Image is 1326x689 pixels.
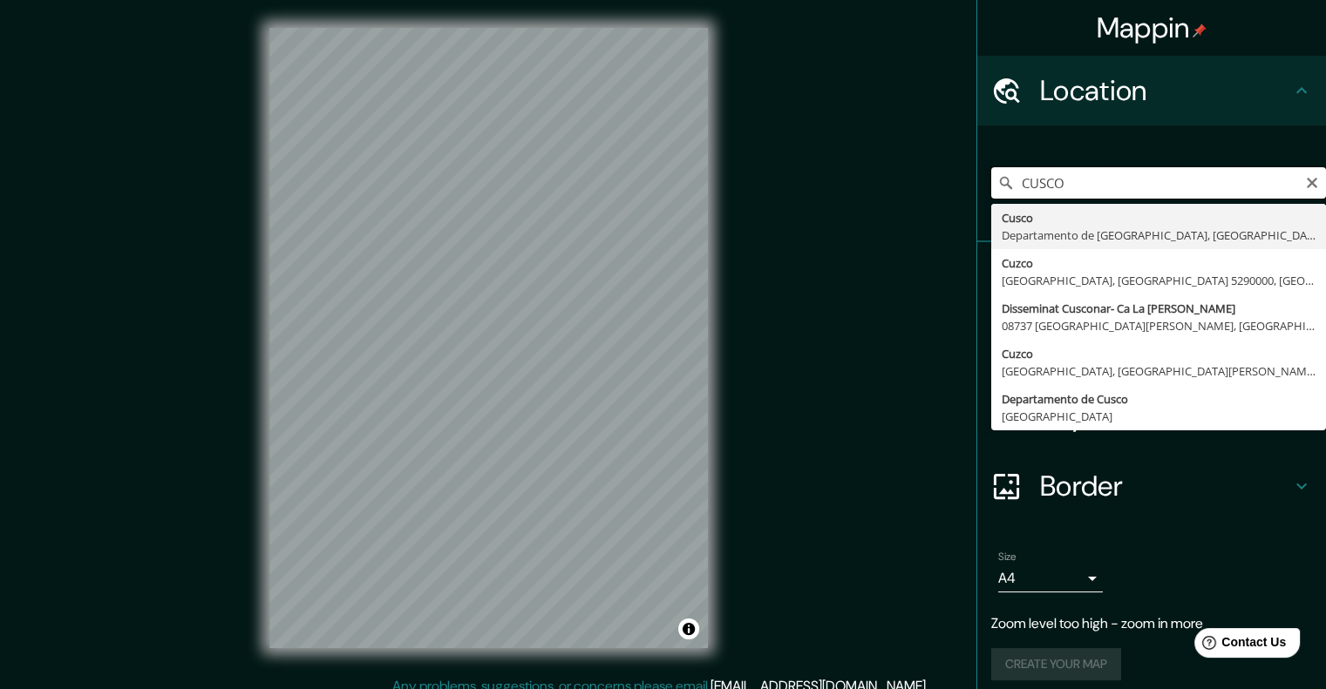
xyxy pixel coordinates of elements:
div: Departamento de [GEOGRAPHIC_DATA], [GEOGRAPHIC_DATA] [1002,226,1316,244]
h4: Mappin [1097,10,1207,45]
div: Location [977,56,1326,125]
div: Layout [977,382,1326,451]
div: Cusco [1002,209,1316,226]
div: A4 [998,564,1103,592]
img: pin-icon.png [1193,24,1207,37]
div: Cuzco [1002,345,1316,362]
div: Border [977,451,1326,521]
div: Disseminat Cusconar- Ca La [PERSON_NAME] [1002,300,1316,317]
label: Size [998,550,1017,564]
div: [GEOGRAPHIC_DATA], [GEOGRAPHIC_DATA][PERSON_NAME], [GEOGRAPHIC_DATA] [1002,362,1316,380]
canvas: Map [269,28,708,648]
div: Style [977,312,1326,382]
button: Clear [1305,173,1319,190]
iframe: Help widget launcher [1171,621,1307,670]
div: [GEOGRAPHIC_DATA], [GEOGRAPHIC_DATA] 5290000, [GEOGRAPHIC_DATA] [1002,272,1316,289]
input: Pick your city or area [991,167,1326,199]
div: Pins [977,242,1326,312]
div: 08737 [GEOGRAPHIC_DATA][PERSON_NAME], [GEOGRAPHIC_DATA], [GEOGRAPHIC_DATA] [1002,317,1316,334]
div: [GEOGRAPHIC_DATA] [1002,408,1316,425]
div: Cuzco [1002,254,1316,272]
h4: Layout [1040,399,1291,434]
h4: Location [1040,73,1291,108]
h4: Border [1040,469,1291,503]
button: Toggle attribution [678,618,699,639]
div: Departamento de Cusco [1002,390,1316,408]
p: Zoom level too high - zoom in more [991,613,1312,634]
